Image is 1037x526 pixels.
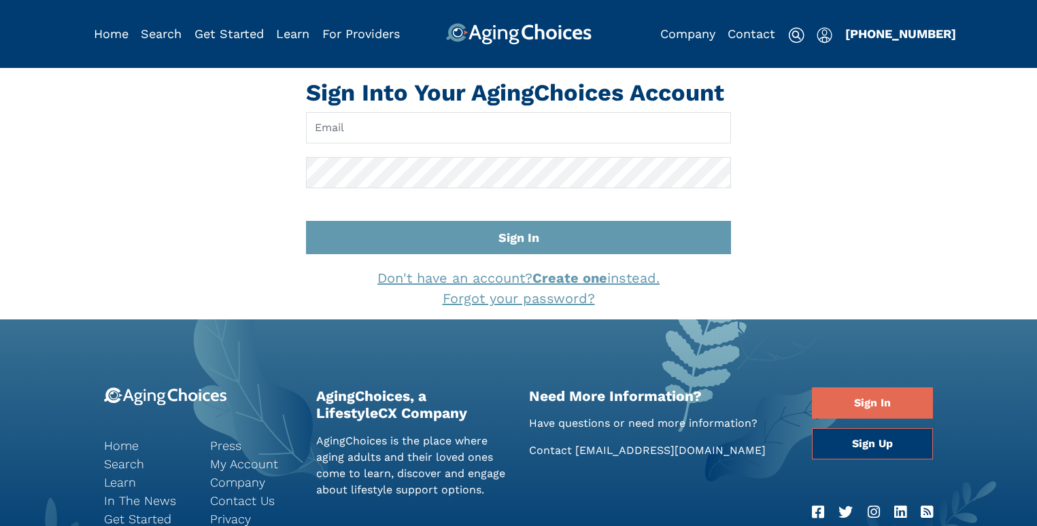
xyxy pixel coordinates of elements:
p: Have questions or need more information? [529,415,792,432]
a: Press [210,436,296,455]
a: Home [94,27,129,41]
a: For Providers [322,27,400,41]
div: Popover trigger [817,23,832,45]
a: Search [141,27,182,41]
h1: Sign Into Your AgingChoices Account [306,79,731,107]
a: Forgot your password? [443,290,595,306]
a: Home [104,436,190,455]
a: Contact Us [210,491,296,510]
img: AgingChoices [445,23,591,45]
a: Don't have an account?Create oneinstead. [377,270,660,286]
a: Search [104,455,190,473]
a: [PHONE_NUMBER] [845,27,956,41]
img: user-icon.svg [817,27,832,43]
a: Contact [728,27,775,41]
a: Learn [276,27,309,41]
a: Sign Up [812,428,933,459]
img: 9-logo.svg [104,387,227,406]
a: Twitter [838,502,853,523]
a: Facebook [812,502,824,523]
strong: Create one [532,270,607,286]
p: Contact [529,442,792,459]
a: Get Started [194,27,264,41]
button: Sign In [306,221,731,254]
a: [EMAIL_ADDRESS][DOMAIN_NAME] [575,444,766,457]
a: In The News [104,491,190,510]
h2: Need More Information? [529,387,792,404]
p: AgingChoices is the place where aging adults and their loved ones come to learn, discover and eng... [316,433,509,498]
a: Instagram [868,502,880,523]
input: Password [306,157,731,188]
a: Learn [104,473,190,491]
img: search-icon.svg [788,27,804,43]
a: LinkedIn [894,502,906,523]
div: Popover trigger [141,23,182,45]
a: My Account [210,455,296,473]
h2: AgingChoices, a LifestyleCX Company [316,387,509,421]
a: Sign In [812,387,933,419]
a: RSS Feed [921,502,933,523]
a: Company [660,27,715,41]
input: Email [306,112,731,143]
a: Company [210,473,296,491]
